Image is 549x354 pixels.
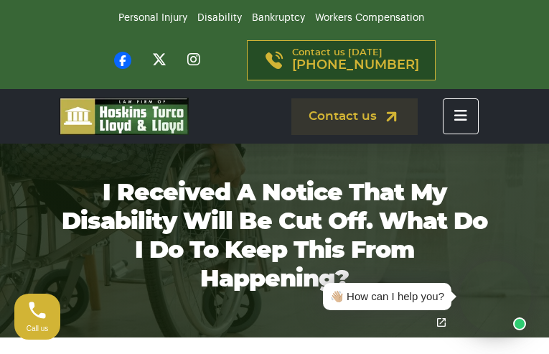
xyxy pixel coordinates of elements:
h1: I Received a Notice That My Disability Will Be Cut Off. What Do I Do to Keep This From Happening? [60,180,490,294]
a: Disability [197,13,242,23]
a: Workers Compensation [315,13,424,23]
a: Open chat [426,307,456,337]
a: Bankruptcy [252,13,305,23]
span: Call us [27,325,49,332]
a: Contact us [291,98,418,135]
a: Contact us [DATE][PHONE_NUMBER] [247,40,436,80]
p: Contact us [DATE] [292,48,419,73]
a: Personal Injury [118,13,187,23]
span: [PHONE_NUMBER] [292,58,419,73]
div: 👋🏼 How can I help you? [330,289,444,305]
img: logo [60,98,189,135]
button: Toggle navigation [443,98,479,134]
